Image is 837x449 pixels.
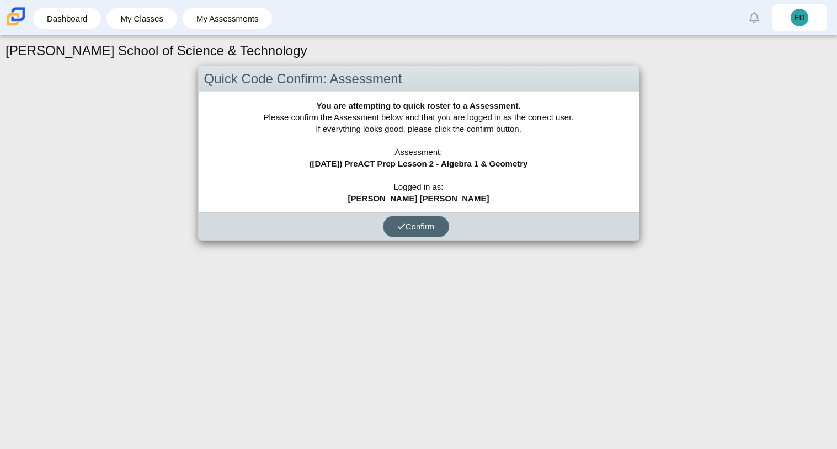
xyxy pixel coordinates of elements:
[4,20,28,30] a: Carmen School of Science & Technology
[794,14,804,22] span: ED
[6,41,307,60] h1: [PERSON_NAME] School of Science & Technology
[199,92,639,212] div: Please confirm the Assessment below and that you are logged in as the correct user. If everything...
[397,222,435,231] span: Confirm
[742,6,766,30] a: Alerts
[310,159,528,168] b: ([DATE]) PreACT Prep Lesson 2 - Algebra 1 & Geometry
[772,4,827,31] a: ED
[199,66,639,92] div: Quick Code Confirm: Assessment
[348,194,489,203] b: [PERSON_NAME] [PERSON_NAME]
[188,8,267,29] a: My Assessments
[316,101,520,110] b: You are attempting to quick roster to a Assessment.
[112,8,172,29] a: My Classes
[4,5,28,28] img: Carmen School of Science & Technology
[39,8,95,29] a: Dashboard
[383,216,449,237] button: Confirm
